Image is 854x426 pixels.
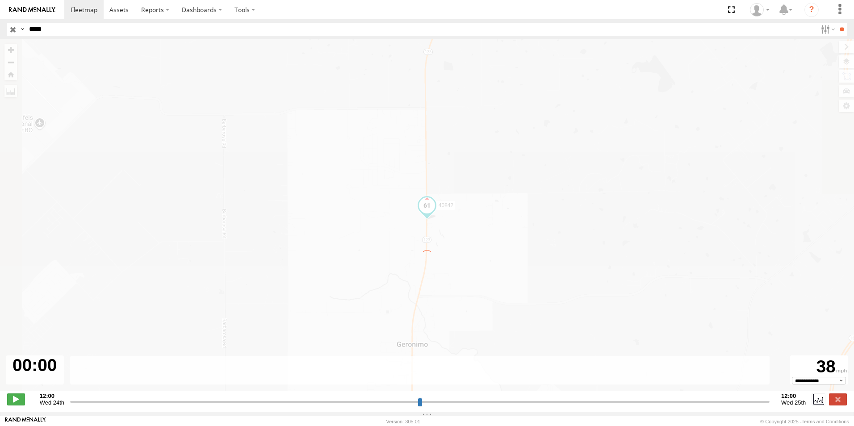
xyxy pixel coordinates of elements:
div: 38 [791,357,847,377]
i: ? [804,3,819,17]
strong: 12:00 [781,393,806,399]
span: Wed 24th [40,399,64,406]
a: Terms and Conditions [802,419,849,424]
div: Version: 305.01 [386,419,420,424]
label: Search Query [19,23,26,36]
a: Visit our Website [5,417,46,426]
label: Close [829,393,847,405]
label: Play/Stop [7,393,25,405]
img: rand-logo.svg [9,7,55,13]
div: © Copyright 2025 - [760,419,849,424]
div: Caseta Laredo TX [747,3,773,17]
strong: 12:00 [40,393,64,399]
span: Wed 25th [781,399,806,406]
label: Search Filter Options [817,23,837,36]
